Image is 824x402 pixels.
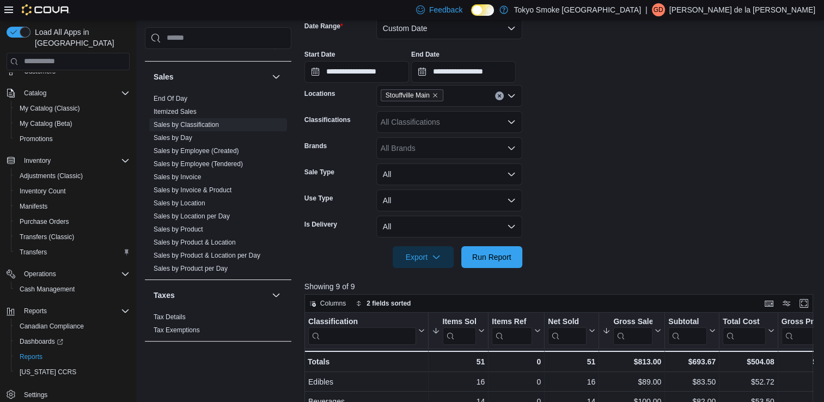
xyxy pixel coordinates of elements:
button: Gross Sales [602,316,661,344]
button: Settings [2,386,134,402]
span: Run Report [472,252,511,263]
span: Feedback [429,4,462,15]
a: Promotions [15,132,57,145]
button: Reports [20,304,51,318]
a: My Catalog (Classic) [15,102,84,115]
div: 16 [548,375,595,388]
button: Reports [2,303,134,319]
button: Subtotal [668,316,716,344]
button: Sales [270,70,283,83]
label: Locations [304,89,335,98]
label: Classifications [304,115,351,124]
button: My Catalog (Classic) [11,101,134,116]
a: Dashboards [15,335,68,348]
span: Stouffville Main [386,90,430,101]
button: [US_STATE] CCRS [11,364,134,380]
span: Transfers [15,246,130,259]
span: Manifests [15,200,130,213]
a: Sales by Location per Day [154,212,230,220]
span: Inventory Count [15,185,130,198]
a: Adjustments (Classic) [15,169,87,182]
a: [US_STATE] CCRS [15,366,81,379]
a: End Of Day [154,95,187,102]
button: Adjustments (Classic) [11,168,134,184]
span: Columns [320,299,346,308]
button: Taxes [270,289,283,302]
div: Items Ref [492,316,532,327]
button: Clear input [495,92,504,100]
button: Columns [305,297,350,310]
div: Total Cost [723,316,765,344]
div: $83.50 [668,375,716,388]
a: Sales by Day [154,134,192,142]
button: All [376,216,522,237]
button: Catalog [2,86,134,101]
span: Sales by Employee (Tendered) [154,160,243,168]
button: Cash Management [11,282,134,297]
span: Inventory Count [20,187,66,196]
span: Catalog [24,89,46,98]
span: My Catalog (Beta) [15,117,130,130]
span: Reports [20,352,42,361]
span: Adjustments (Classic) [20,172,83,180]
span: My Catalog (Classic) [20,104,80,113]
div: Edibles [308,375,425,388]
div: $693.67 [668,355,716,368]
div: Items Sold [442,316,476,327]
span: Washington CCRS [15,366,130,379]
a: Settings [20,388,52,401]
span: End Of Day [154,94,187,103]
button: Custom Date [376,17,522,39]
span: [US_STATE] CCRS [20,368,76,376]
a: Tax Details [154,313,186,321]
div: Subtotal [668,316,707,327]
button: Run Report [461,246,522,268]
button: Inventory Count [11,184,134,199]
span: Sales by Product per Day [154,264,228,273]
a: Dashboards [11,334,134,349]
a: Sales by Product & Location [154,239,236,246]
span: Transfers [20,248,47,257]
span: Promotions [20,135,53,143]
span: Operations [24,270,56,278]
button: Export [393,246,454,268]
a: Sales by Invoice [154,173,201,181]
label: Start Date [304,50,335,59]
button: Items Ref [492,316,541,344]
div: Net Sold [548,316,587,344]
button: Enter fullscreen [797,297,810,310]
a: Cash Management [15,283,79,296]
span: Adjustments (Classic) [15,169,130,182]
button: Net Sold [548,316,595,344]
div: Items Sold [442,316,476,344]
div: 51 [431,355,485,368]
p: [PERSON_NAME] de la [PERSON_NAME] [669,3,815,16]
a: Inventory Count [15,185,70,198]
button: My Catalog (Beta) [11,116,134,131]
span: Catalog [20,87,130,100]
span: Transfers (Classic) [20,233,74,241]
div: 51 [548,355,595,368]
div: Subtotal [668,316,707,344]
button: Inventory [2,153,134,168]
span: Sales by Product & Location [154,238,236,247]
span: Sales by Invoice & Product [154,186,231,194]
p: Showing 9 of 9 [304,281,819,292]
div: Classification [308,316,416,327]
div: $52.72 [723,375,774,388]
h3: Taxes [154,290,175,301]
div: 0 [492,355,541,368]
button: Inventory [20,154,55,167]
button: Canadian Compliance [11,319,134,334]
button: Open list of options [507,118,516,126]
span: Tax Exemptions [154,326,200,334]
span: Cash Management [15,283,130,296]
div: $504.08 [723,355,774,368]
a: Sales by Employee (Created) [154,147,239,155]
button: Open list of options [507,144,516,153]
span: My Catalog (Classic) [15,102,130,115]
div: Total Cost [723,316,765,327]
p: Tokyo Smoke [GEOGRAPHIC_DATA] [514,3,641,16]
